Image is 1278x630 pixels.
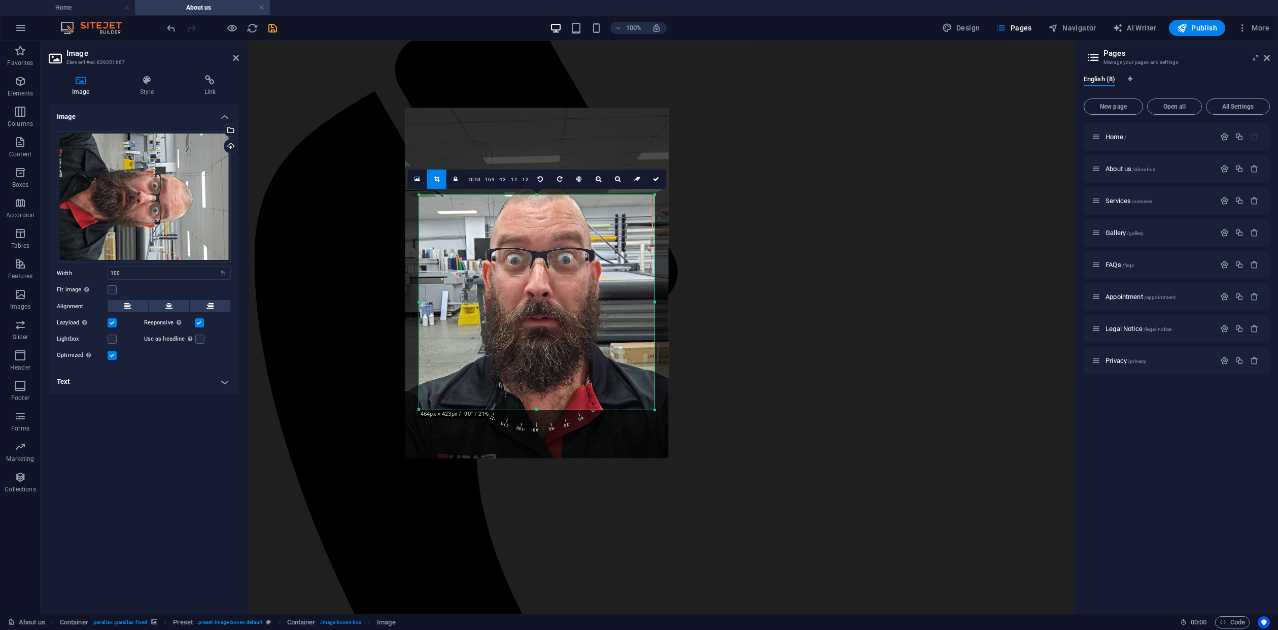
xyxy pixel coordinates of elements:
[57,333,108,345] label: Lightbox
[1106,197,1152,205] span: Click to open page
[11,394,29,402] p: Footer
[996,23,1031,33] span: Pages
[266,619,271,625] i: This element is a customizable preset
[1106,293,1176,301] span: Click to open page
[508,170,520,189] a: 1:1
[1132,167,1155,172] span: /about-us
[165,22,177,34] i: Undo: Change image (Ctrl+Z)
[377,616,395,628] span: Click to select. Double-click to edit
[1215,616,1250,628] button: Code
[1152,104,1197,110] span: Open all
[1084,75,1270,94] div: Language Tabs
[57,349,108,361] label: Optimized
[1048,23,1096,33] span: Navigator
[1106,133,1126,141] span: Click to open page
[1180,616,1207,628] h6: Session time
[1250,228,1259,237] div: Remove
[408,170,427,189] a: Select files from the file manager, stock photos, or upload file(s)
[1235,292,1244,301] div: Duplicate
[1220,260,1229,269] div: Settings
[10,303,31,311] p: Images
[1109,20,1161,36] button: AI Writer
[482,170,497,189] a: 16:9
[287,616,316,628] span: Click to select. Double-click to edit
[550,170,570,189] a: Rotate right 90°
[57,131,231,263] div: P_20241210_154328-AR1Id-72QUjkAHIAO-R51A.jpg
[1235,324,1244,333] div: Duplicate
[8,120,33,128] p: Columns
[11,242,29,250] p: Tables
[8,272,32,280] p: Features
[466,170,483,189] a: 16:10
[1220,196,1229,205] div: Settings
[165,22,177,34] button: undo
[1250,324,1259,333] div: Remove
[49,370,239,394] h4: Text
[8,616,45,628] a: Click to cancel selection. Double-click to open Pages
[1250,260,1259,269] div: Remove
[1106,261,1134,269] span: FAQs
[1084,73,1115,87] span: English (8)
[1177,23,1217,33] span: Publish
[1102,261,1215,268] div: FAQs/faqs
[1106,165,1155,173] span: Click to open page
[57,271,108,276] label: Width
[181,75,239,96] h4: Link
[1106,229,1144,237] span: Click to open page
[1102,325,1215,332] div: Legal Notice/legal-notice
[60,616,88,628] span: Click to select. Double-click to edit
[57,317,108,329] label: Lazyload
[1122,262,1134,268] span: /faqs
[1169,20,1225,36] button: Publish
[1102,357,1215,364] div: Privacy/privacy
[520,170,531,189] a: 1:2
[173,616,193,628] span: Click to select. Double-click to edit
[320,616,362,628] span: . image-boxes-box
[144,317,195,329] label: Responsive
[1198,618,1199,626] span: :
[1250,164,1259,173] div: Remove
[652,23,661,32] i: On resize automatically adjust zoom level to fit chosen device.
[1102,134,1215,140] div: Home/
[1235,164,1244,173] div: Duplicate
[1235,228,1244,237] div: Duplicate
[942,23,980,33] span: Design
[497,170,508,189] a: 4:3
[1084,98,1143,115] button: New page
[1191,616,1206,628] span: 00 00
[608,170,628,189] a: Zoom out
[49,75,117,96] h4: Image
[1235,132,1244,141] div: Duplicate
[1044,20,1100,36] button: Navigator
[49,105,239,123] h4: Image
[1220,616,1245,628] span: Code
[226,22,238,34] button: Click here to leave preview mode and continue editing
[1220,164,1229,173] div: Settings
[144,333,195,345] label: Use as headline
[1088,104,1138,110] span: New page
[1147,98,1202,115] button: Open all
[1103,49,1270,58] h2: Pages
[57,301,108,313] label: Alignment
[60,616,396,628] nav: breadcrumb
[1250,292,1259,301] div: Remove
[1220,132,1229,141] div: Settings
[1128,358,1146,364] span: /privacy
[1102,197,1215,204] div: Services/services
[1206,98,1270,115] button: All Settings
[8,89,33,97] p: Elements
[12,181,29,189] p: Boxes
[610,22,646,34] button: 100%
[1250,132,1259,141] div: The startpage cannot be deleted
[11,424,29,433] p: Forms
[419,410,491,418] div: 464px × 423px / -90° / 21%
[1124,135,1126,140] span: /
[1233,20,1273,36] button: More
[5,485,36,493] p: Collections
[6,211,34,219] p: Accordion
[938,20,984,36] button: Design
[92,616,147,628] span: . parallax .parallax-fixed
[1102,293,1215,300] div: Appointment/appointment
[6,455,34,463] p: Marketing
[1250,196,1259,205] div: Remove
